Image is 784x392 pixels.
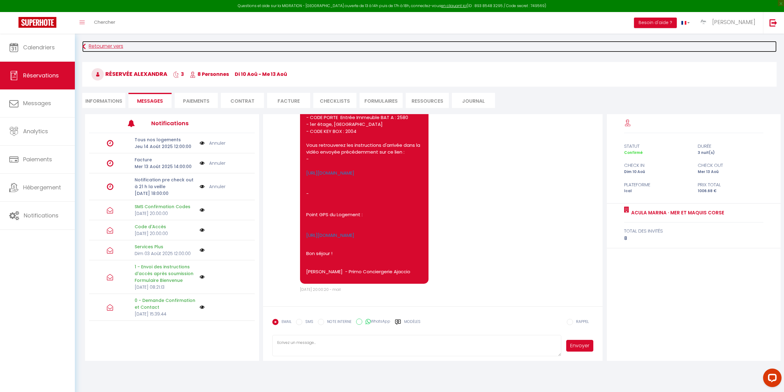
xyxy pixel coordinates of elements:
[135,210,196,217] p: [DATE] 20:00:00
[135,263,196,284] p: 1 - Envoi des instructions d'accès après soumission Formulaire Bienvenue
[620,188,694,194] div: Ical
[624,227,763,235] div: total des invités
[173,71,184,78] span: 3
[306,250,422,257] p: Bon séjour !
[135,143,196,150] p: Jeu 14 Août 2025 12:00:00
[758,366,784,392] iframe: LiveChat chat widget
[306,268,422,275] p: [PERSON_NAME] - Primo Conciergerie Ajaccio
[135,297,196,311] p: 0 - Demande Confirmation et Contact
[82,41,777,52] a: Retourner vers
[624,235,763,242] div: 8
[151,116,220,130] h3: Notifications
[694,12,763,34] a: ... [PERSON_NAME]
[135,223,196,230] p: Code d'Accès
[23,127,48,135] span: Analytics
[190,71,229,78] span: 8 Personnes
[24,212,59,219] span: Notifications
[360,93,403,108] li: FORMULAIRES
[23,99,51,107] span: Messages
[770,19,777,27] img: logout
[629,209,724,217] a: Acula Marina · Mer et Maquis Corse
[200,140,205,146] img: NO IMAGE
[200,274,205,279] img: NO IMAGE
[441,3,467,8] a: en cliquant ici
[135,203,196,210] p: SMS Confirmation Codes
[694,188,767,194] div: 1006.68 €
[209,183,225,190] a: Annuler
[694,162,767,169] div: check out
[694,181,767,188] div: Prix total
[313,93,356,108] li: CHECKLISTS
[23,155,52,163] span: Paiements
[94,19,115,25] span: Chercher
[306,232,354,238] a: [URL][DOMAIN_NAME]
[302,319,313,326] label: SMS
[306,170,354,176] a: [URL][DOMAIN_NAME]
[573,319,589,326] label: RAPPEL
[620,162,694,169] div: check in
[306,114,422,239] p: - CODE PORTE Entrée Immeuble BAT A : 2580 - 1er étage, [GEOGRAPHIC_DATA] - CODE KEY BOX : 2004 Vo...
[324,319,351,326] label: NOTE INTERNE
[566,340,594,352] button: Envoyer
[200,305,205,310] img: NO IMAGE
[200,160,205,167] img: NO IMAGE
[135,190,196,197] p: [DATE] 18:00:00
[135,156,196,163] p: Facture
[634,18,677,28] button: Besoin d'aide ?
[175,93,218,108] li: Paiements
[406,93,449,108] li: Ressources
[209,140,225,146] a: Annuler
[699,18,708,27] img: ...
[221,93,264,108] li: Contrat
[712,18,755,26] span: [PERSON_NAME]
[620,169,694,175] div: Dim 10 Aoû
[135,243,196,250] p: Services Plus
[135,284,196,291] p: [DATE] 08:21:13
[23,43,55,51] span: Calendriers
[135,163,196,170] p: Mer 13 Août 2025 14:00:00
[82,93,125,108] li: Informations
[23,72,59,79] span: Réservations
[135,230,196,237] p: [DATE] 20:00:00
[23,184,61,191] span: Hébergement
[89,12,120,34] a: Chercher
[135,250,196,257] p: Dim 03 Août 2025 12:00:00
[694,150,767,156] div: 3 nuit(s)
[624,150,643,155] span: Confirmé
[235,71,287,78] span: di 10 Aoû - me 13 Aoû
[362,319,390,325] label: WhatsApp
[137,97,163,105] span: Messages
[135,176,196,190] p: Notification pre check out à 21 h la veille
[91,70,167,78] span: Réservée Alexandra
[267,93,310,108] li: Facture
[200,228,205,233] img: NO IMAGE
[200,248,205,253] img: NO IMAGE
[452,93,495,108] li: Journal
[135,136,196,143] p: Tous nos logements
[200,208,205,213] img: NO IMAGE
[278,319,291,326] label: EMAIL
[620,142,694,150] div: statut
[209,160,225,167] a: Annuler
[404,319,420,330] label: Modèles
[694,142,767,150] div: durée
[200,183,205,190] img: NO IMAGE
[620,181,694,188] div: Plateforme
[18,17,56,28] img: Super Booking
[300,287,341,292] span: [DATE] 20:00:20 - mail
[135,311,196,317] p: [DATE] 15:39:44
[694,169,767,175] div: Mer 13 Aoû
